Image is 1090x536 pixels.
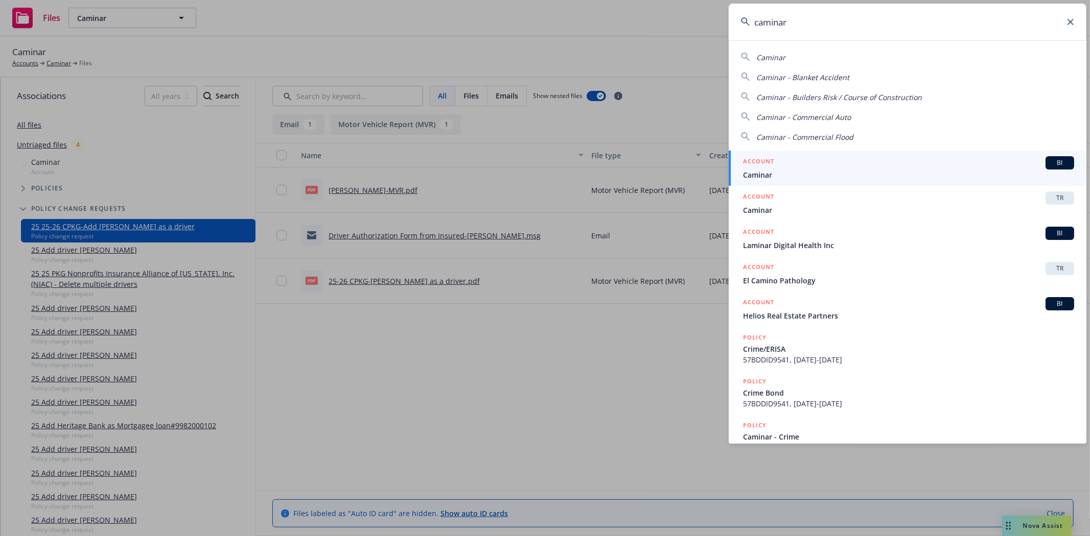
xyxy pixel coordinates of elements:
span: Caminar - Commercial Auto [756,112,851,122]
span: Caminar - Blanket Accident [756,72,849,82]
a: POLICYCaminar - Crime105642909, [DATE]-[DATE] [729,415,1086,458]
span: Helios Real Estate Partners [743,310,1074,321]
span: TR [1050,193,1070,203]
span: Crime Bond [743,387,1074,398]
h5: POLICY [743,376,767,386]
a: POLICYCrime Bond57BDDID9541, [DATE]-[DATE] [729,371,1086,415]
h5: POLICY [743,332,767,343]
h5: ACCOUNT [743,191,774,204]
span: Crime/ERISA [743,344,1074,354]
h5: ACCOUNT [743,262,774,274]
h5: ACCOUNT [743,156,774,168]
h5: ACCOUNT [743,227,774,239]
span: BI [1050,229,1070,238]
span: 57BDDID9541, [DATE]-[DATE] [743,354,1074,365]
span: Caminar - Builders Risk / Course of Construction [756,92,922,102]
a: ACCOUNTBICaminar [729,151,1086,186]
span: BI [1050,158,1070,167]
span: Caminar - Commercial Flood [756,132,853,142]
span: Caminar [743,169,1074,180]
span: Caminar [756,53,785,62]
span: 57BDDID9541, [DATE]-[DATE] [743,398,1074,409]
a: POLICYCrime/ERISA57BDDID9541, [DATE]-[DATE] [729,327,1086,371]
span: BI [1050,299,1070,308]
span: Laminar Digital Health Inc [743,240,1074,251]
span: Caminar - Crime [743,431,1074,442]
a: ACCOUNTTRCaminar [729,186,1086,221]
span: Caminar [743,205,1074,215]
input: Search... [729,4,1086,40]
h5: ACCOUNT [743,297,774,309]
span: 105642909, [DATE]-[DATE] [743,442,1074,453]
a: ACCOUNTBIHelios Real Estate Partners [729,291,1086,327]
h5: POLICY [743,420,767,430]
span: El Camino Pathology [743,275,1074,286]
span: TR [1050,264,1070,273]
a: ACCOUNTBILaminar Digital Health Inc [729,221,1086,256]
a: ACCOUNTTREl Camino Pathology [729,256,1086,291]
